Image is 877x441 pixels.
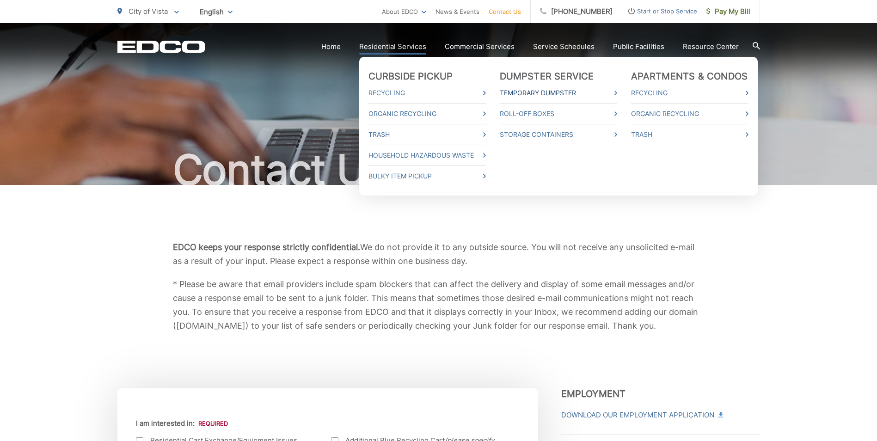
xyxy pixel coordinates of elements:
[435,6,479,17] a: News & Events
[368,171,486,182] a: Bulky Item Pickup
[129,7,168,16] span: City of Vista
[368,150,486,161] a: Household Hazardous Waste
[500,108,617,119] a: Roll-Off Boxes
[500,71,594,82] a: Dumpster Service
[489,6,521,17] a: Contact Us
[368,87,486,98] a: Recycling
[500,87,617,98] a: Temporary Dumpster
[136,419,228,428] label: I am interested in:
[173,242,360,252] b: EDCO keeps your response strictly confidential.
[561,410,722,421] a: Download Our Employment Application
[117,40,205,53] a: EDCD logo. Return to the homepage.
[500,129,617,140] a: Storage Containers
[193,4,239,20] span: English
[117,147,760,193] h1: Contact Us
[631,71,748,82] a: Apartments & Condos
[561,388,760,399] h3: Employment
[368,108,486,119] a: Organic Recycling
[533,41,595,52] a: Service Schedules
[683,41,739,52] a: Resource Center
[173,240,705,268] p: We do not provide it to any outside source. You will not receive any unsolicited e-mail as a resu...
[368,129,486,140] a: Trash
[368,71,453,82] a: Curbside Pickup
[321,41,341,52] a: Home
[631,87,748,98] a: Recycling
[359,41,426,52] a: Residential Services
[631,129,748,140] a: Trash
[613,41,664,52] a: Public Facilities
[706,6,750,17] span: Pay My Bill
[173,277,705,333] p: * Please be aware that email providers include spam blockers that can affect the delivery and dis...
[445,41,515,52] a: Commercial Services
[382,6,426,17] a: About EDCO
[631,108,748,119] a: Organic Recycling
